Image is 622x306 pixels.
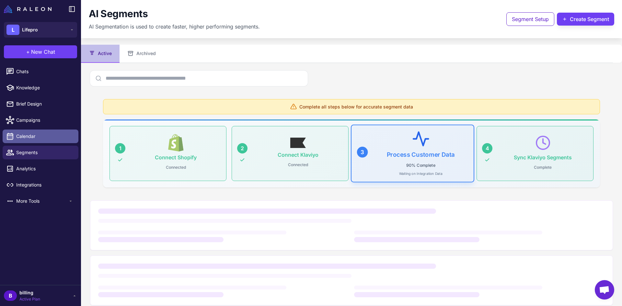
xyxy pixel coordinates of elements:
[299,103,413,110] span: Complete all steps below for accurate segment data
[31,48,55,56] span: New Chat
[81,45,120,63] button: Active
[22,26,38,33] span: Lifepro
[357,147,368,158] div: 3
[3,146,78,159] a: Segments
[3,162,78,176] a: Analytics
[16,198,68,205] span: More Tools
[4,45,77,58] button: +New Chat
[3,65,78,78] a: Chats
[120,45,164,63] button: Archived
[3,178,78,192] a: Integrations
[506,12,554,26] button: Segment Setup
[278,152,318,158] h3: Connect Klaviyo
[237,143,248,153] div: 2
[16,100,73,108] span: Brief Design
[595,280,614,300] div: Open chat
[285,161,311,169] p: Connected
[115,143,125,153] div: 1
[4,5,52,13] img: Raleon Logo
[6,25,19,35] div: L
[163,163,189,172] p: Connected
[89,8,148,20] h1: AI Segments
[514,154,572,161] h3: Sync Klaviyo Segments
[3,113,78,127] a: Campaigns
[16,117,73,124] span: Campaigns
[482,143,492,153] div: 4
[512,15,549,23] span: Segment Setup
[155,154,197,161] h3: Connect Shopify
[403,161,438,170] p: 90% Complete
[4,5,54,13] a: Raleon Logo
[19,296,40,302] span: Active Plan
[387,151,455,158] h3: Process Customer Data
[557,13,614,26] button: Create Segment
[19,289,40,296] span: billing
[16,181,73,188] span: Integrations
[16,165,73,172] span: Analytics
[3,97,78,111] a: Brief Design
[4,290,17,301] div: B
[16,84,73,91] span: Knowledge
[3,81,78,95] a: Knowledge
[399,171,443,176] p: Waiting on Integration Data
[4,22,77,38] button: LLifepro
[3,130,78,143] a: Calendar
[89,23,260,30] p: AI Segmentation is used to create faster, higher performing segments.
[26,48,30,56] span: +
[16,149,73,156] span: Segments
[16,133,73,140] span: Calendar
[531,163,554,172] p: Complete
[16,68,73,75] span: Chats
